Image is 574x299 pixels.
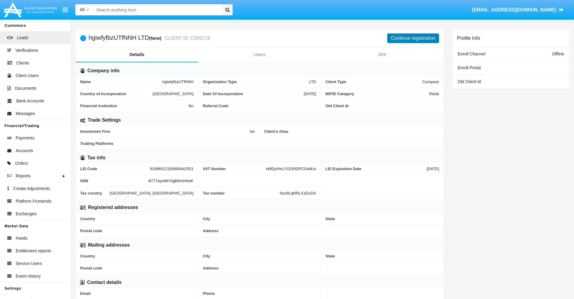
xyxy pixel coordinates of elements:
[429,92,439,96] span: Retail
[80,79,162,84] span: Name
[325,79,422,84] span: Client Type
[93,4,220,15] input: Search
[80,266,193,270] span: Postal code
[203,191,280,195] span: Tax number
[80,229,193,233] span: Postal code
[89,35,210,42] h5: hgiwfyfbzUTfNNH LTD
[16,98,44,104] span: Bank Accounts
[75,7,93,13] a: All
[16,60,29,66] span: Clients
[325,254,439,258] span: State
[87,154,105,161] h6: Tax info
[321,47,444,62] a: 2FA
[325,216,439,221] span: State
[325,92,429,96] span: MiFID Category
[264,129,439,134] span: Client’s Alias
[457,35,480,41] h6: Profile Info
[203,291,316,296] span: Phone
[3,1,58,19] img: Logo image
[203,79,309,84] span: Organization Type
[87,67,120,74] h6: Company info
[16,260,42,267] span: Service Users
[203,254,316,258] span: City
[162,79,193,84] span: hgiwfyfbzUTfNNH
[16,135,34,141] span: Payments
[325,104,439,108] span: Old Client Id
[422,79,439,84] span: Company
[88,204,138,211] h6: Registered addresses
[203,167,266,171] span: VAT Number
[149,35,163,42] div: (New)
[16,273,41,279] span: Event History
[427,167,439,171] span: [DATE]
[203,266,316,270] span: Address
[203,92,304,96] span: Date Of Incorporation
[203,104,316,108] span: Referral Code
[325,167,427,171] span: LEI Expiration Date
[80,141,439,146] span: Trading Platforms
[87,279,122,286] h6: Contact details
[472,7,556,12] span: [EMAIL_ADDRESS][DOMAIN_NAME]
[80,92,153,96] span: Country of Incorporation
[17,35,28,41] span: Leads
[80,129,250,134] span: Investment Firm
[80,104,188,108] span: Financial Institution
[80,179,148,183] span: GIIN
[304,92,316,96] span: [DATE]
[153,92,193,96] span: [GEOGRAPHIC_DATA]
[76,47,198,62] a: Details
[15,47,38,54] span: Verifications
[16,235,27,241] span: Feeds
[280,191,316,195] span: Nzz8LqRRLX1EoOA
[458,79,481,84] span: Old Client Id
[16,198,52,204] span: Platform Frontends
[458,51,485,56] span: Enroll Channel
[16,148,33,154] span: Accounts
[80,254,193,258] span: Country
[266,167,316,171] span: kMEpAhrLYGORDPCGddUx
[203,229,316,233] span: Address
[387,33,439,43] button: Continue registration
[16,111,35,117] span: Messages
[16,73,39,79] span: Client Users
[16,211,36,217] span: Exchanges
[163,36,210,41] small: CLIENT ID: C005719
[88,242,130,248] h6: Mailing addresses
[469,2,566,18] a: [EMAIL_ADDRESS][DOMAIN_NAME]
[16,248,51,254] span: Entitlement reports
[203,216,316,221] span: City
[250,129,255,134] span: No
[15,160,28,167] span: Orders
[552,51,564,56] span: Offline
[458,65,481,70] span: Enroll Portal
[13,185,50,192] span: Create Adjustments
[110,191,193,195] span: [GEOGRAPHIC_DATA], [GEOGRAPHIC_DATA]
[15,85,36,92] span: Documents
[80,191,110,195] span: Tax country
[80,291,193,296] span: Email
[80,216,193,221] span: Country
[80,7,85,12] span: All
[188,104,193,108] span: No
[80,167,150,171] span: LEI Code
[16,173,30,179] span: Reports
[148,179,193,183] span: 4CT7ayo66YAjjB9mHhwK
[198,47,321,62] a: Users
[309,79,316,84] span: LTD
[88,117,121,123] h6: Trade Settings
[150,167,193,171] span: 91996012160990442551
